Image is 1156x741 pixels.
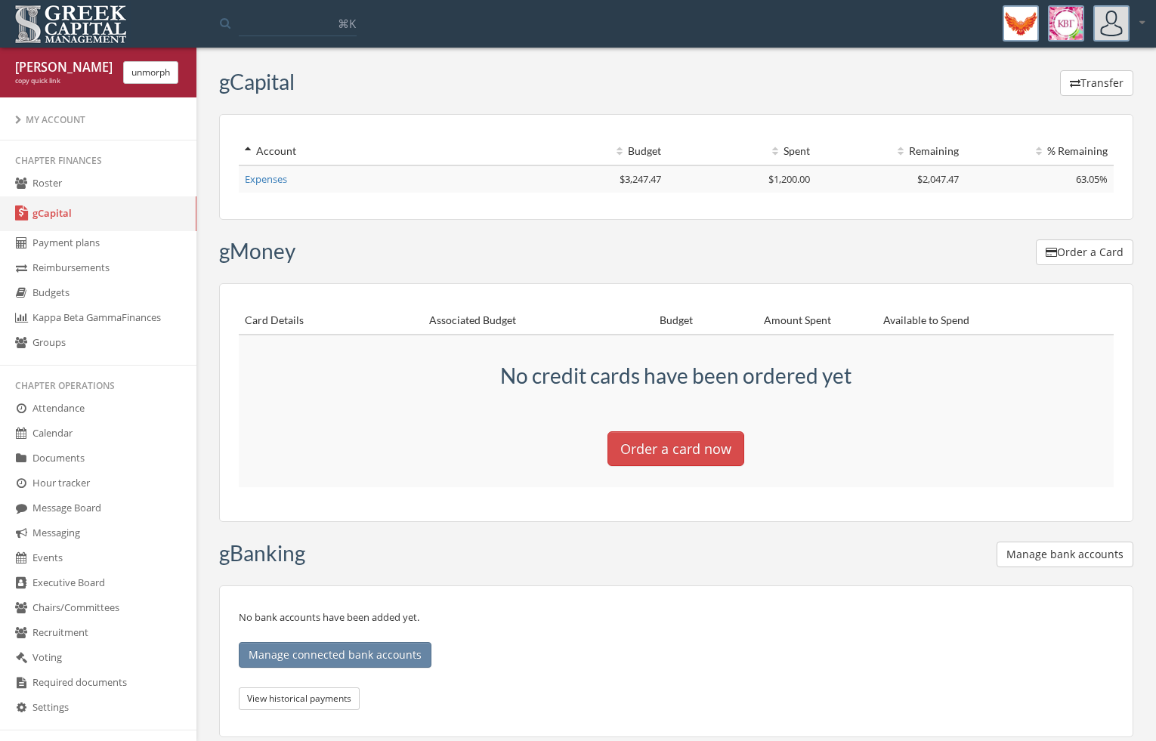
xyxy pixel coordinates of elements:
[607,431,744,466] button: Order a card now
[1036,239,1133,265] button: Order a Card
[338,16,356,31] span: ⌘K
[15,59,112,76] div: [PERSON_NAME] [PERSON_NAME]
[392,364,960,387] h3: No credit cards have been ordered yet
[620,172,661,186] span: $3,247.47
[423,307,561,335] th: Associated Budget
[997,542,1133,567] button: Manage bank accounts
[245,144,513,159] div: Account
[219,239,295,263] h3: gMoney
[1060,70,1133,96] button: Transfer
[15,113,181,126] div: My Account
[219,70,295,94] h3: gCapital
[917,172,959,186] span: $2,047.47
[239,687,360,710] button: View historical payments
[822,144,959,159] div: Remaining
[239,642,431,668] button: Manage connected bank accounts
[123,61,178,84] button: unmorph
[525,144,662,159] div: Budget
[561,307,700,335] th: Budget
[1076,172,1108,186] span: 63.05%
[699,307,837,335] th: Amount Spent
[245,172,287,186] a: Expenses
[768,172,810,186] span: $1,200.00
[15,76,112,86] div: copy quick link
[239,609,1114,668] p: No bank accounts have been added yet.
[837,307,975,335] th: Available to Spend
[673,144,810,159] div: Spent
[971,144,1108,159] div: % Remaining
[239,307,423,335] th: Card Details
[219,542,305,565] h3: gBanking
